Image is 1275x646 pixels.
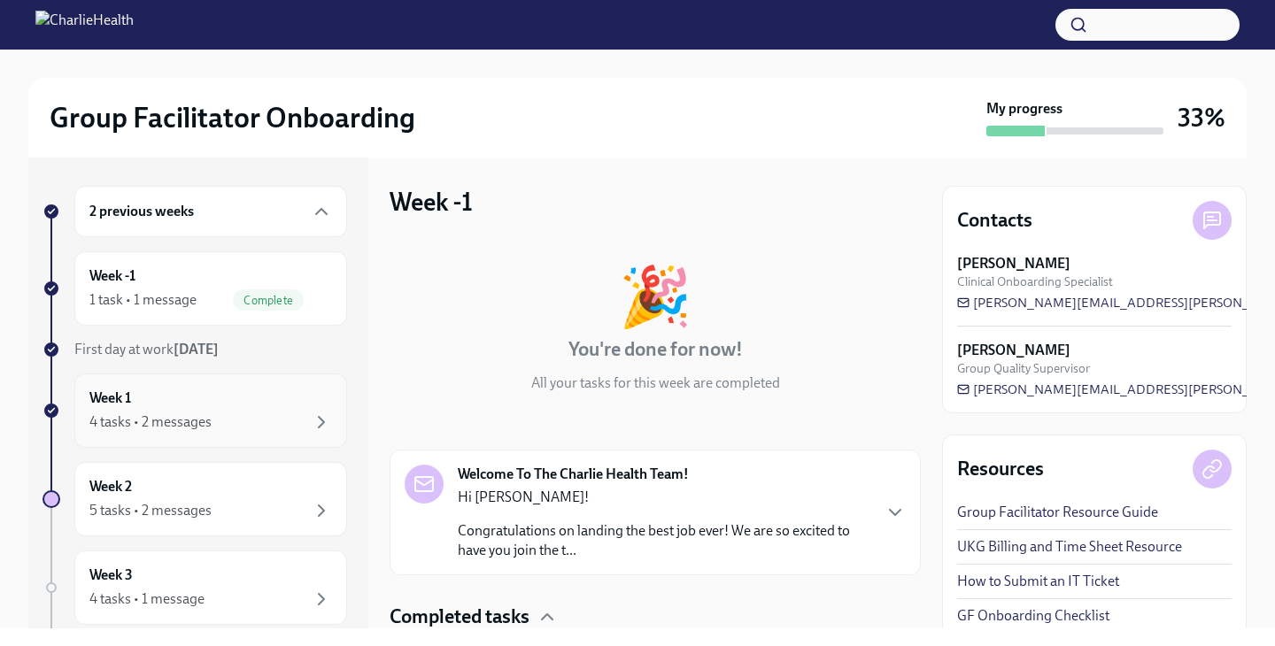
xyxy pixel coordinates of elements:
[89,266,135,286] h6: Week -1
[390,604,921,630] div: Completed tasks
[89,501,212,520] div: 5 tasks • 2 messages
[89,589,205,609] div: 4 tasks • 1 message
[89,565,133,585] h6: Week 3
[957,254,1070,273] strong: [PERSON_NAME]
[42,550,347,625] a: Week 34 tasks • 1 message
[174,341,219,358] strong: [DATE]
[89,202,194,221] h6: 2 previous weeks
[957,360,1090,377] span: Group Quality Supervisor
[42,340,347,359] a: First day at work[DATE]
[986,99,1062,119] strong: My progress
[1178,102,1225,134] h3: 33%
[957,572,1119,591] a: How to Submit an IT Ticket
[619,267,692,326] div: 🎉
[74,186,347,237] div: 2 previous weeks
[233,294,304,307] span: Complete
[42,251,347,326] a: Week -11 task • 1 messageComplete
[568,336,743,363] h4: You're done for now!
[89,412,212,432] div: 4 tasks • 2 messages
[89,477,132,496] h6: Week 2
[957,456,1044,482] h4: Resources
[957,273,1113,290] span: Clinical Onboarding Specialist
[42,373,347,448] a: Week 14 tasks • 2 messages
[957,341,1070,360] strong: [PERSON_NAME]
[35,11,134,39] img: CharlieHealth
[50,100,415,135] h2: Group Facilitator Onboarding
[957,537,1182,557] a: UKG Billing and Time Sheet Resource
[74,341,219,358] span: First day at work
[458,521,870,560] p: Congratulations on landing the best job ever! We are so excited to have you join the t...
[390,186,473,218] h3: Week -1
[89,388,131,408] h6: Week 1
[42,462,347,536] a: Week 25 tasks • 2 messages
[89,290,197,310] div: 1 task • 1 message
[957,503,1158,522] a: Group Facilitator Resource Guide
[458,465,689,484] strong: Welcome To The Charlie Health Team!
[458,488,870,507] p: Hi [PERSON_NAME]!
[957,606,1109,626] a: GF Onboarding Checklist
[390,604,529,630] h4: Completed tasks
[531,373,780,393] p: All your tasks for this week are completed
[957,207,1032,234] h4: Contacts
